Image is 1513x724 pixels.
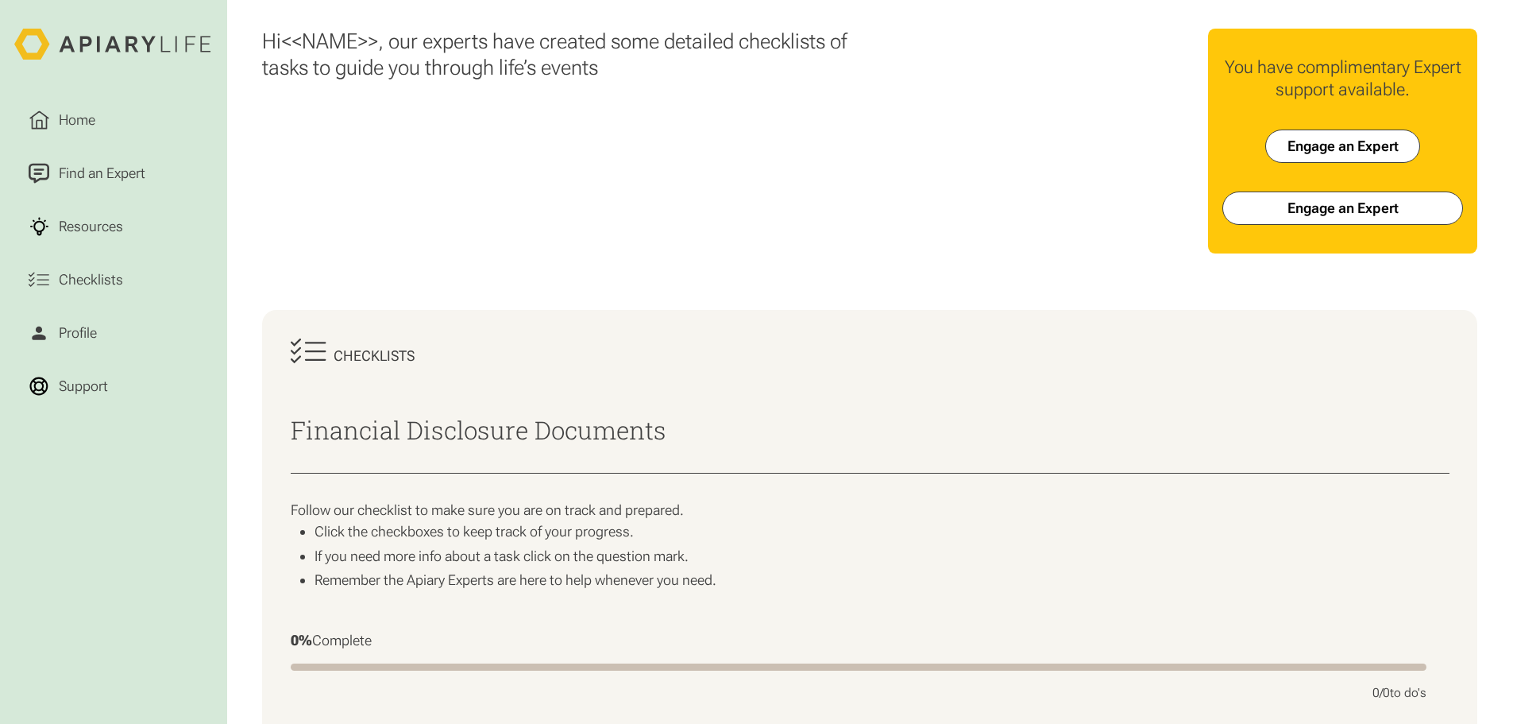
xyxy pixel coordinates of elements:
a: Checklists [14,255,213,305]
h2: Financial Disclosure Documents [291,416,1449,443]
div: Hi , our experts have created some detailed checklists of tasks to guide you through life’s events [262,29,867,82]
a: Find an Expert [14,149,213,199]
div: Home [55,110,98,131]
span: <<NAME>> [281,29,378,54]
button: Engage an Expert [1222,192,1464,225]
p: Follow our checklist to make sure you are on track and prepared. [291,501,1449,519]
li: If you need more info about a task click on the question mark. [315,548,1449,565]
a: Resources [14,202,213,252]
div: Find an Expert [55,163,149,184]
div: You have complimentary Expert support available. [1222,56,1464,101]
div: Engage an Expert [1287,199,1399,217]
a: Support [14,362,213,412]
div: / to do's [1372,685,1426,701]
a: Home [14,95,213,145]
a: Engage an Expert [1265,130,1421,163]
div: Profile [55,323,100,344]
div: Support [55,376,111,397]
span: 0 [1383,685,1390,700]
span: 0 [1372,685,1380,700]
li: Remember the Apiary Experts are here to help whenever you need. [315,571,1449,589]
a: Profile [14,308,213,358]
div: Checklists [334,347,415,365]
div: Complete [291,632,1426,649]
span: 0% [291,632,312,649]
div: Resources [55,216,126,238]
li: Click the checkboxes to keep track of your progress. [315,523,1449,540]
div: Checklists [55,269,126,291]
